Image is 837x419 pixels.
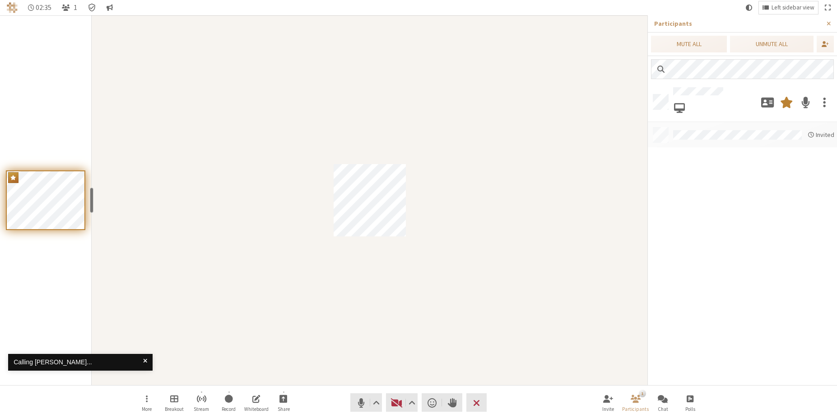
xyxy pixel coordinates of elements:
div: resize [90,188,93,213]
span: More [142,406,152,412]
button: Raise hand [442,393,462,412]
p: Participants [654,19,820,28]
span: Polls [685,406,695,412]
button: Start sharing [271,391,296,415]
img: Iotum [7,2,18,13]
div: Meeting details Encryption enabled [84,1,100,14]
button: Open menu [134,391,159,415]
button: Close participant list [58,1,81,14]
button: Mute (Alt+A) [350,393,382,412]
span: 1 [74,4,77,11]
button: Close sidebar [820,15,837,32]
button: Start video (Alt+V) [386,393,418,412]
button: Start recording [216,391,242,415]
button: Manage Breakout Rooms [162,391,187,415]
button: Open chat [650,391,675,415]
section: Participant [92,15,647,385]
span: Share [278,406,290,412]
button: Unmute all [730,36,813,52]
button: Open shared whiteboard [244,391,269,415]
div: 1 [639,390,646,397]
span: Breakout [165,406,184,412]
button: Change layout [759,1,818,14]
button: Joined via web browser [673,98,686,117]
button: Send a reaction [422,393,442,412]
button: Mute all [651,36,727,52]
span: Chat [658,406,668,412]
div: Calling [PERSON_NAME]... [14,358,143,367]
div: Invited [808,130,834,140]
button: End or leave meeting [466,393,487,412]
span: Participants [622,406,649,412]
span: Stream [194,406,209,412]
button: Invite [817,36,834,52]
button: Close participant list [623,391,648,415]
button: Audio settings [370,393,381,412]
span: 02:35 [36,4,51,11]
span: Left sidebar view [772,5,814,11]
button: Invite participants (Alt+I) [595,391,621,415]
button: Start streaming [189,391,214,415]
span: Record [222,406,236,412]
button: Video setting [406,393,418,412]
span: Whiteboard [244,406,269,412]
button: Fullscreen [821,1,834,14]
span: Invite [602,406,614,412]
div: Timer [24,1,56,14]
button: Open poll [678,391,703,415]
button: Using system theme [742,1,756,14]
button: Conversation [103,1,116,14]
